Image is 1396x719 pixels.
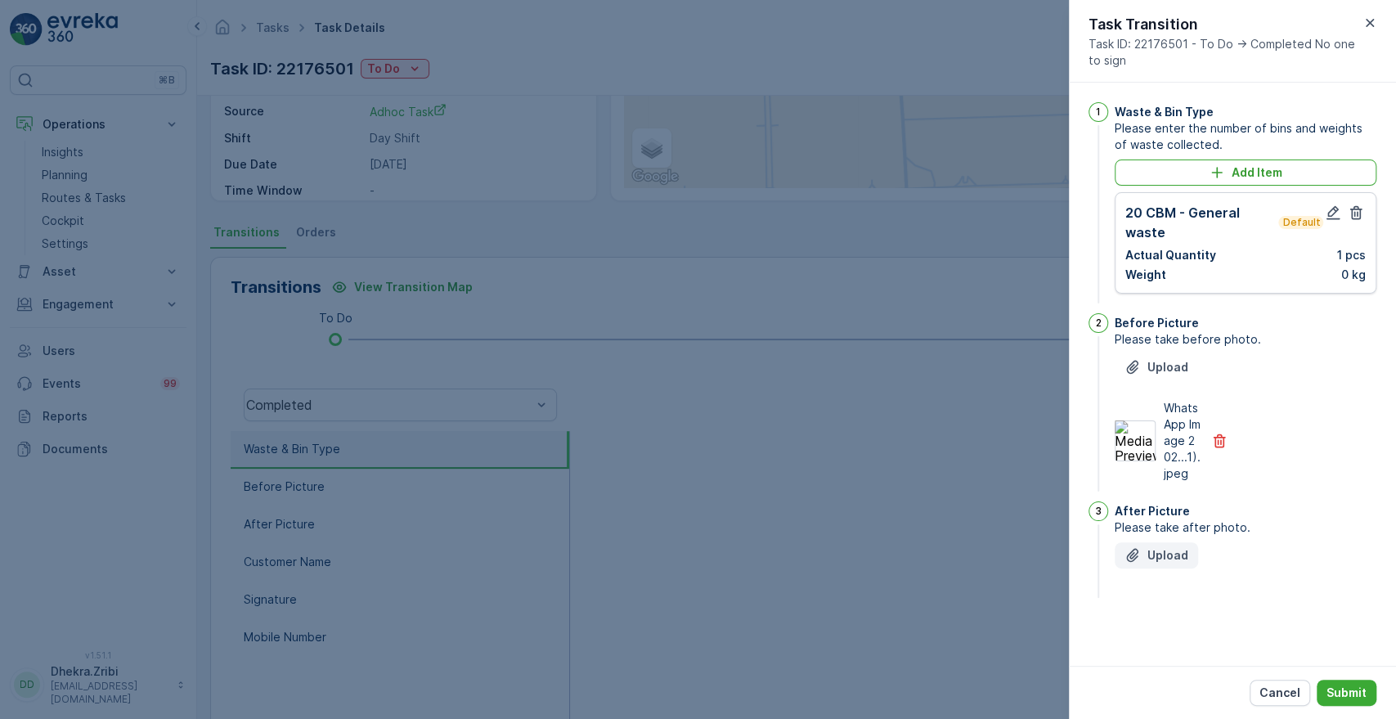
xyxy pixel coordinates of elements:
p: Default [1282,216,1320,229]
p: 20 CBM - General waste [1125,203,1275,242]
img: Media Preview [1115,420,1156,461]
button: Upload File [1115,542,1198,568]
span: Task ID: 22176501 - To Do -> Completed No one to sign [1089,36,1360,69]
div: 2 [1089,313,1108,333]
p: Weight [1125,267,1166,283]
p: After Picture [1115,503,1190,519]
p: Before Picture [1115,315,1199,331]
div: 1 [1089,102,1108,122]
button: Cancel [1250,680,1310,706]
p: Cancel [1259,685,1300,701]
p: 1 pcs [1337,247,1366,263]
button: Add Item [1115,160,1376,186]
span: Please enter the number of bins and weights of waste collected. [1115,120,1376,153]
div: 3 [1089,501,1108,521]
p: Actual Quantity [1125,247,1216,263]
span: Please take after photo. [1115,519,1376,536]
p: Waste & Bin Type [1115,104,1214,120]
p: 0 kg [1341,267,1366,283]
p: Upload [1147,547,1188,564]
p: WhatsApp Image 202...1).jpeg [1164,400,1201,482]
p: Add Item [1232,164,1282,181]
button: Upload File [1115,354,1198,380]
button: Submit [1317,680,1376,706]
p: Submit [1326,685,1367,701]
p: Task Transition [1089,13,1360,36]
p: Upload [1147,359,1188,375]
span: Please take before photo. [1115,331,1376,348]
